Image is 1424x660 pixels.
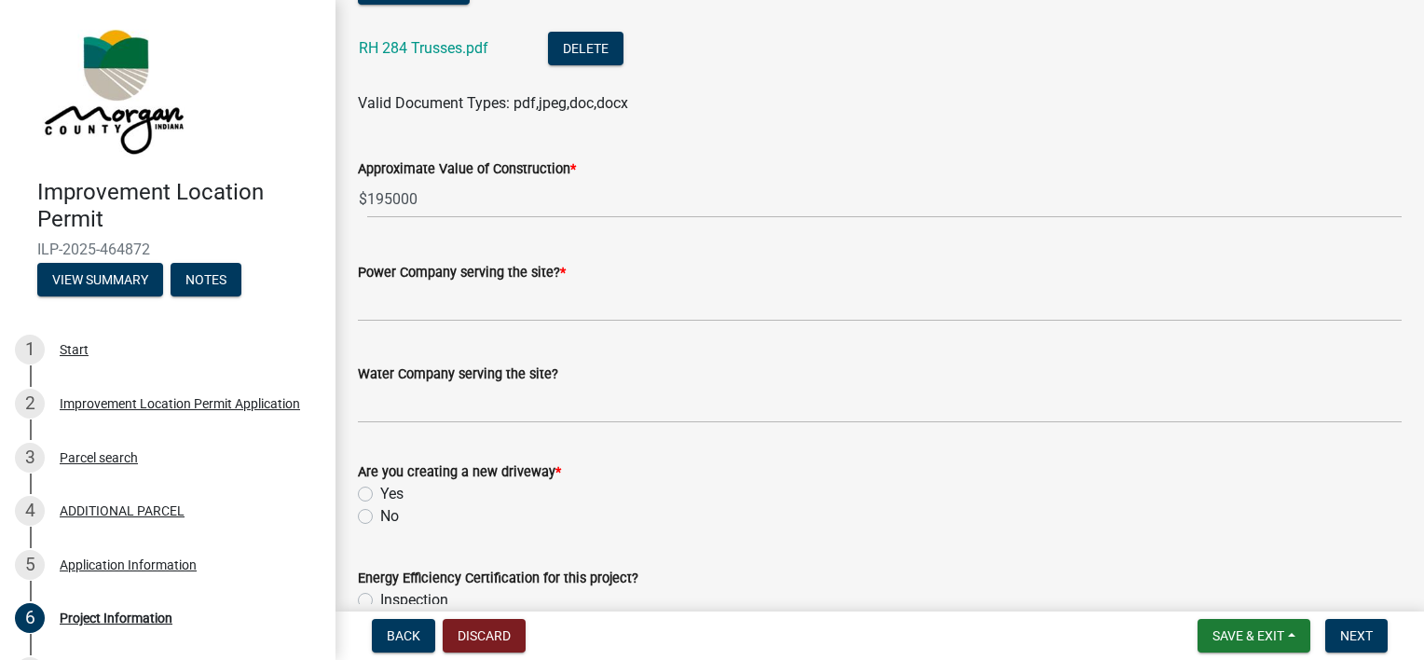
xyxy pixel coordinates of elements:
[60,397,300,410] div: Improvement Location Permit Application
[15,335,45,364] div: 1
[15,550,45,580] div: 5
[359,39,488,57] a: RH 284 Trusses.pdf
[358,368,558,381] label: Water Company serving the site?
[15,603,45,633] div: 6
[37,179,321,233] h4: Improvement Location Permit
[37,263,163,296] button: View Summary
[15,496,45,526] div: 4
[387,628,420,643] span: Back
[15,389,45,419] div: 2
[358,94,628,112] span: Valid Document Types: pdf,jpeg,doc,docx
[380,483,404,505] label: Yes
[548,32,623,65] button: Delete
[37,20,187,159] img: Morgan County, Indiana
[60,504,185,517] div: ADDITIONAL PARCEL
[358,163,576,176] label: Approximate Value of Construction
[380,589,448,612] label: Inspection
[1212,628,1284,643] span: Save & Exit
[37,273,163,288] wm-modal-confirm: Summary
[443,619,526,653] button: Discard
[15,443,45,473] div: 3
[1325,619,1388,653] button: Next
[372,619,435,653] button: Back
[358,267,566,280] label: Power Company serving the site?
[60,343,89,356] div: Start
[1340,628,1373,643] span: Next
[358,572,638,585] label: Energy Efficiency Certification for this project?
[37,241,298,258] span: ILP-2025-464872
[171,263,241,296] button: Notes
[358,466,561,479] label: Are you creating a new driveway
[1198,619,1310,653] button: Save & Exit
[60,558,197,571] div: Application Information
[60,612,172,625] div: Project Information
[171,273,241,288] wm-modal-confirm: Notes
[60,451,138,464] div: Parcel search
[380,505,399,528] label: No
[358,180,368,218] span: $
[548,41,623,59] wm-modal-confirm: Delete Document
